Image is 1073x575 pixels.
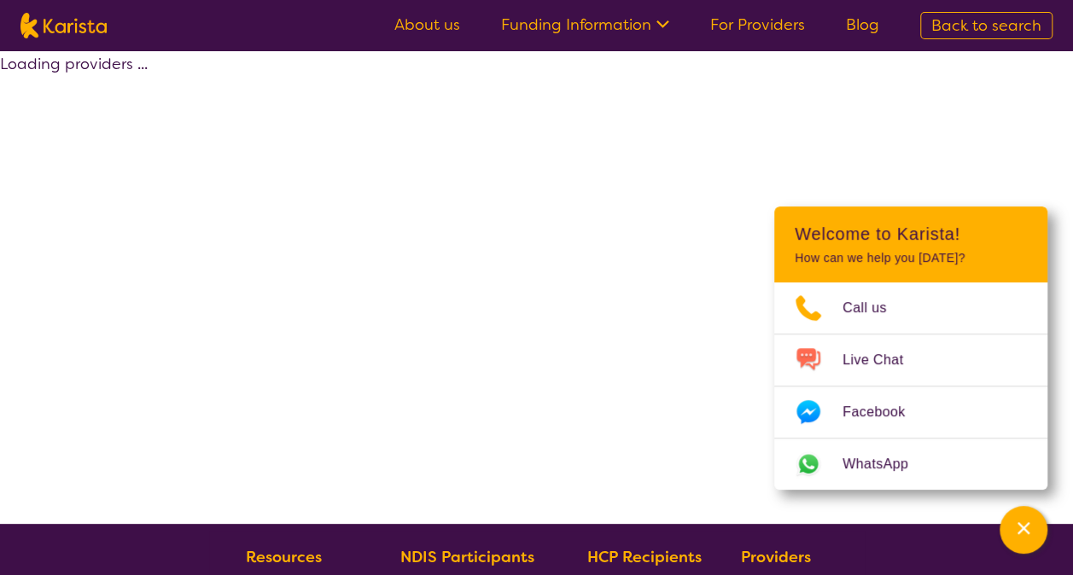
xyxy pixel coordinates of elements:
span: Back to search [931,15,1041,36]
span: Facebook [843,399,925,425]
a: For Providers [710,15,805,35]
ul: Choose channel [774,282,1047,490]
p: How can we help you [DATE]? [795,251,1027,265]
a: Blog [846,15,879,35]
span: Live Chat [843,347,924,373]
b: Resources [246,547,322,567]
button: Channel Menu [1000,506,1047,554]
span: Call us [843,295,907,321]
a: Funding Information [501,15,669,35]
a: Back to search [920,12,1053,39]
img: Karista logo [20,13,107,38]
span: WhatsApp [843,451,929,477]
h2: Welcome to Karista! [795,224,1027,244]
a: About us [394,15,460,35]
b: Providers [741,547,811,567]
a: Web link opens in a new tab. [774,439,1047,490]
div: Channel Menu [774,206,1047,490]
b: NDIS Participants [400,547,534,567]
b: HCP Recipients [586,547,701,567]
